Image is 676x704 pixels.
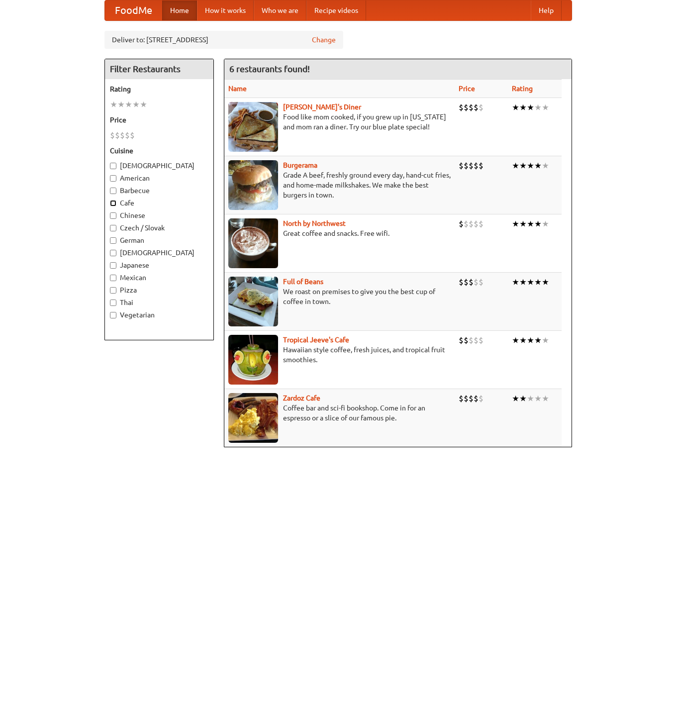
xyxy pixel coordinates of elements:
[197,0,254,20] a: How it works
[110,275,116,281] input: Mexican
[228,403,451,423] p: Coffee bar and sci-fi bookshop. Come in for an espresso or a slice of our famous pie.
[110,175,116,182] input: American
[283,219,346,227] b: North by Northwest
[110,84,208,94] h5: Rating
[479,160,483,171] li: $
[464,160,469,171] li: $
[519,393,527,404] li: ★
[110,146,208,156] h5: Cuisine
[110,210,208,220] label: Chinese
[110,262,116,269] input: Japanese
[469,393,474,404] li: $
[110,300,116,306] input: Thai
[105,59,213,79] h4: Filter Restaurants
[542,335,549,346] li: ★
[228,393,278,443] img: zardoz.jpg
[527,218,534,229] li: ★
[474,335,479,346] li: $
[283,336,349,344] a: Tropical Jeeve's Cafe
[464,102,469,113] li: $
[519,335,527,346] li: ★
[527,335,534,346] li: ★
[110,237,116,244] input: German
[464,218,469,229] li: $
[469,218,474,229] li: $
[459,393,464,404] li: $
[110,225,116,231] input: Czech / Slovak
[479,277,483,288] li: $
[306,0,366,20] a: Recipe videos
[110,161,208,171] label: [DEMOGRAPHIC_DATA]
[125,130,130,141] li: $
[459,277,464,288] li: $
[110,273,208,283] label: Mexican
[228,160,278,210] img: burgerama.jpg
[110,310,208,320] label: Vegetarian
[132,99,140,110] li: ★
[110,115,208,125] h5: Price
[534,393,542,404] li: ★
[464,393,469,404] li: $
[542,393,549,404] li: ★
[474,218,479,229] li: $
[229,64,310,74] ng-pluralize: 6 restaurants found!
[228,287,451,306] p: We roast on premises to give you the best cup of coffee in town.
[542,277,549,288] li: ★
[110,99,117,110] li: ★
[527,160,534,171] li: ★
[110,163,116,169] input: [DEMOGRAPHIC_DATA]
[479,335,483,346] li: $
[283,394,320,402] b: Zardoz Cafe
[512,277,519,288] li: ★
[283,161,317,169] a: Burgerama
[228,218,278,268] img: north.jpg
[254,0,306,20] a: Who we are
[110,250,116,256] input: [DEMOGRAPHIC_DATA]
[228,228,451,238] p: Great coffee and snacks. Free wifi.
[464,277,469,288] li: $
[534,218,542,229] li: ★
[474,160,479,171] li: $
[519,160,527,171] li: ★
[115,130,120,141] li: $
[162,0,197,20] a: Home
[228,335,278,385] img: jeeves.jpg
[534,335,542,346] li: ★
[110,130,115,141] li: $
[110,186,208,196] label: Barbecue
[105,0,162,20] a: FoodMe
[140,99,147,110] li: ★
[283,278,323,286] a: Full of Beans
[479,393,483,404] li: $
[228,170,451,200] p: Grade A beef, freshly ground every day, hand-cut fries, and home-made milkshakes. We make the bes...
[542,102,549,113] li: ★
[110,212,116,219] input: Chinese
[110,223,208,233] label: Czech / Slovak
[283,103,361,111] a: [PERSON_NAME]'s Diner
[534,102,542,113] li: ★
[469,335,474,346] li: $
[469,102,474,113] li: $
[531,0,562,20] a: Help
[479,218,483,229] li: $
[104,31,343,49] div: Deliver to: [STREET_ADDRESS]
[110,287,116,294] input: Pizza
[228,112,451,132] p: Food like mom cooked, if you grew up in [US_STATE] and mom ran a diner. Try our blue plate special!
[110,298,208,307] label: Thai
[519,277,527,288] li: ★
[527,102,534,113] li: ★
[110,260,208,270] label: Japanese
[459,335,464,346] li: $
[312,35,336,45] a: Change
[459,85,475,93] a: Price
[512,335,519,346] li: ★
[534,160,542,171] li: ★
[130,130,135,141] li: $
[469,277,474,288] li: $
[110,248,208,258] label: [DEMOGRAPHIC_DATA]
[120,130,125,141] li: $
